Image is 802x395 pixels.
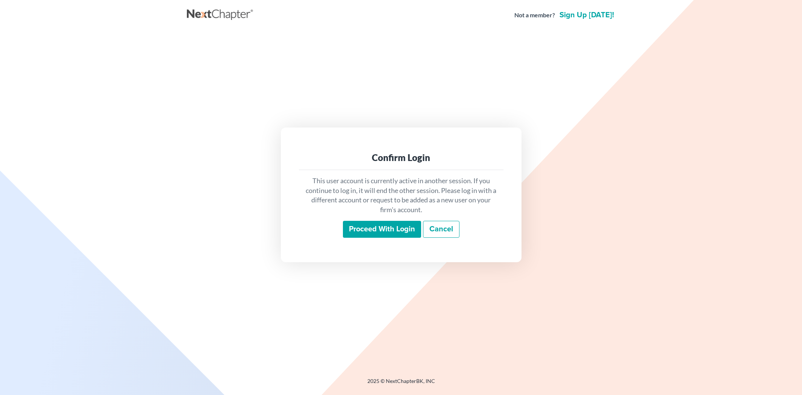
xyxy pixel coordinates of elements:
[187,377,616,391] div: 2025 © NextChapterBK, INC
[423,221,459,238] a: Cancel
[558,11,616,19] a: Sign up [DATE]!
[343,221,421,238] input: Proceed with login
[305,152,497,164] div: Confirm Login
[305,176,497,215] p: This user account is currently active in another session. If you continue to log in, it will end ...
[514,11,555,20] strong: Not a member?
